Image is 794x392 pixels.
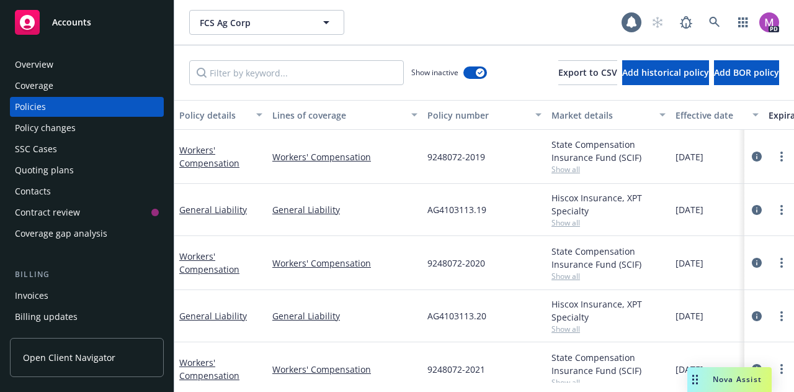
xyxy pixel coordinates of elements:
a: more [774,203,789,217]
a: Policies [10,97,164,117]
div: Market details [551,109,652,122]
span: 9248072-2019 [427,150,485,163]
a: Coverage gap analysis [10,224,164,244]
a: Workers' Compensation [179,357,239,381]
div: SSC Cases [15,139,57,159]
span: 9248072-2021 [427,363,485,376]
a: Workers' Compensation [179,144,239,169]
a: circleInformation [749,255,764,270]
span: Accounts [52,17,91,27]
button: Add BOR policy [714,60,779,85]
div: Policy changes [15,118,76,138]
div: Policies [15,97,46,117]
a: Quoting plans [10,160,164,180]
div: Quoting plans [15,160,74,180]
span: FCS Ag Corp [200,16,307,29]
a: more [774,255,789,270]
a: SSC Cases [10,139,164,159]
a: Workers' Compensation [272,257,417,270]
a: circleInformation [749,362,764,376]
span: 9248072-2020 [427,257,485,270]
a: Switch app [731,10,756,35]
a: Policy changes [10,118,164,138]
a: Overview [10,55,164,75]
button: Lines of coverage [267,100,422,130]
span: Export to CSV [558,66,617,78]
a: General Liability [179,310,247,322]
span: Add BOR policy [714,66,779,78]
div: Effective date [676,109,745,122]
a: General Liability [272,309,417,322]
span: Show inactive [411,67,458,78]
a: Contacts [10,181,164,201]
a: Workers' Compensation [272,150,417,163]
span: Show all [551,164,666,175]
input: Filter by keyword... [189,60,404,85]
a: General Liability [272,203,417,216]
a: Coverage [10,76,164,96]
span: Show all [551,377,666,388]
div: Hiscox Insurance, XPT Specialty [551,298,666,324]
a: Workers' Compensation [179,250,239,275]
div: State Compensation Insurance Fund (SCIF) [551,351,666,377]
span: Show all [551,217,666,228]
a: more [774,309,789,324]
a: Search [702,10,727,35]
div: Coverage [15,76,53,96]
a: Workers' Compensation [272,363,417,376]
button: FCS Ag Corp [189,10,344,35]
span: AG4103113.19 [427,203,486,216]
div: Contract review [15,203,80,222]
div: Contacts [15,181,51,201]
button: Effective date [671,100,764,130]
span: Add historical policy [622,66,709,78]
button: Export to CSV [558,60,617,85]
button: Policy details [174,100,267,130]
div: Overview [15,55,53,75]
a: Start snowing [645,10,670,35]
span: Show all [551,271,666,281]
img: photo [759,12,779,32]
div: Drag to move [687,367,703,392]
span: [DATE] [676,363,703,376]
a: Invoices [10,286,164,306]
button: Policy number [422,100,546,130]
span: [DATE] [676,203,703,216]
div: State Compensation Insurance Fund (SCIF) [551,245,666,271]
span: AG4103113.20 [427,309,486,322]
a: more [774,362,789,376]
div: Policy details [179,109,249,122]
div: Hiscox Insurance, XPT Specialty [551,191,666,217]
button: Market details [546,100,671,130]
a: circleInformation [749,149,764,164]
div: Policy number [427,109,528,122]
div: Invoices [15,286,48,306]
a: more [774,149,789,164]
div: Billing [10,268,164,281]
a: circleInformation [749,309,764,324]
button: Nova Assist [687,367,772,392]
span: [DATE] [676,150,703,163]
div: Billing updates [15,307,78,327]
a: Report a Bug [674,10,698,35]
a: Billing updates [10,307,164,327]
div: State Compensation Insurance Fund (SCIF) [551,138,666,164]
div: Lines of coverage [272,109,404,122]
span: [DATE] [676,309,703,322]
a: circleInformation [749,203,764,217]
div: Coverage gap analysis [15,224,107,244]
button: Add historical policy [622,60,709,85]
a: Accounts [10,5,164,40]
span: Open Client Navigator [23,351,115,364]
span: Show all [551,324,666,334]
a: General Liability [179,204,247,216]
a: Contract review [10,203,164,222]
span: Nova Assist [713,374,762,385]
span: [DATE] [676,257,703,270]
